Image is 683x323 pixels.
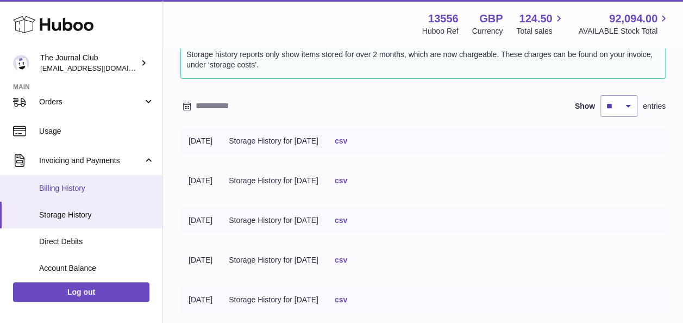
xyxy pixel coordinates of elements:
[39,237,154,247] span: Direct Debits
[180,247,221,274] td: [DATE]
[335,295,347,304] a: csv
[40,53,138,73] div: The Journal Club
[335,216,347,225] a: csv
[221,207,327,234] td: Storage History for [DATE]
[180,167,221,194] td: [DATE]
[186,47,660,73] p: Storage history reports only show items stored for over 2 months, which are now chargeable. These...
[578,26,670,36] span: AVAILABLE Stock Total
[578,11,670,36] a: 92,094.00 AVAILABLE Stock Total
[422,26,459,36] div: Huboo Ref
[40,64,160,72] span: [EMAIL_ADDRESS][DOMAIN_NAME]
[472,26,503,36] div: Currency
[516,11,565,36] a: 124.50 Total sales
[180,287,221,313] td: [DATE]
[643,101,666,111] span: entries
[180,207,221,234] td: [DATE]
[221,287,327,313] td: Storage History for [DATE]
[221,167,327,194] td: Storage History for [DATE]
[335,176,347,185] a: csv
[39,210,154,220] span: Storage History
[479,11,503,26] strong: GBP
[575,101,595,111] label: Show
[39,156,143,166] span: Invoicing and Payments
[13,55,29,71] img: internalAdmin-13556@internal.huboo.com
[39,126,154,136] span: Usage
[609,11,657,26] span: 92,094.00
[39,263,154,274] span: Account Balance
[13,282,149,302] a: Log out
[335,256,347,264] a: csv
[519,11,552,26] span: 124.50
[428,11,459,26] strong: 13556
[221,247,327,274] td: Storage History for [DATE]
[180,128,221,154] td: [DATE]
[335,136,347,145] a: csv
[516,26,565,36] span: Total sales
[39,97,143,107] span: Orders
[39,183,154,194] span: Billing History
[221,128,327,154] td: Storage History for [DATE]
